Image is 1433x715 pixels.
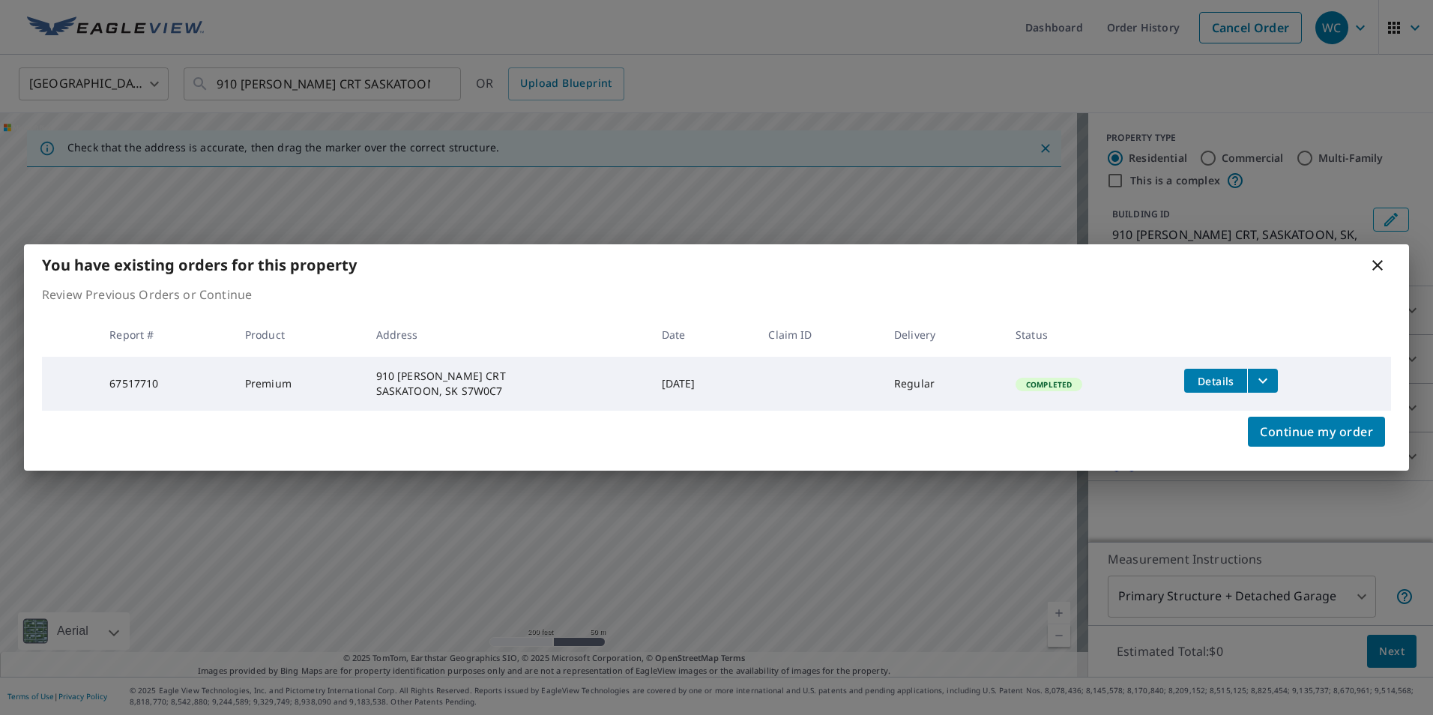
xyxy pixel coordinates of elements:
button: Continue my order [1248,417,1385,447]
b: You have existing orders for this property [42,255,357,275]
div: 910 [PERSON_NAME] CRT SASKATOON, SK S7W0C7 [376,369,638,399]
th: Product [233,313,364,357]
span: Continue my order [1260,421,1373,442]
span: Completed [1017,379,1081,390]
th: Date [650,313,757,357]
td: Regular [882,357,1004,411]
td: 67517710 [97,357,233,411]
span: Details [1193,374,1238,388]
th: Claim ID [756,313,882,357]
td: Premium [233,357,364,411]
button: filesDropdownBtn-67517710 [1247,369,1278,393]
p: Review Previous Orders or Continue [42,286,1391,304]
button: detailsBtn-67517710 [1184,369,1247,393]
th: Status [1004,313,1172,357]
th: Address [364,313,650,357]
td: [DATE] [650,357,757,411]
th: Report # [97,313,233,357]
th: Delivery [882,313,1004,357]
